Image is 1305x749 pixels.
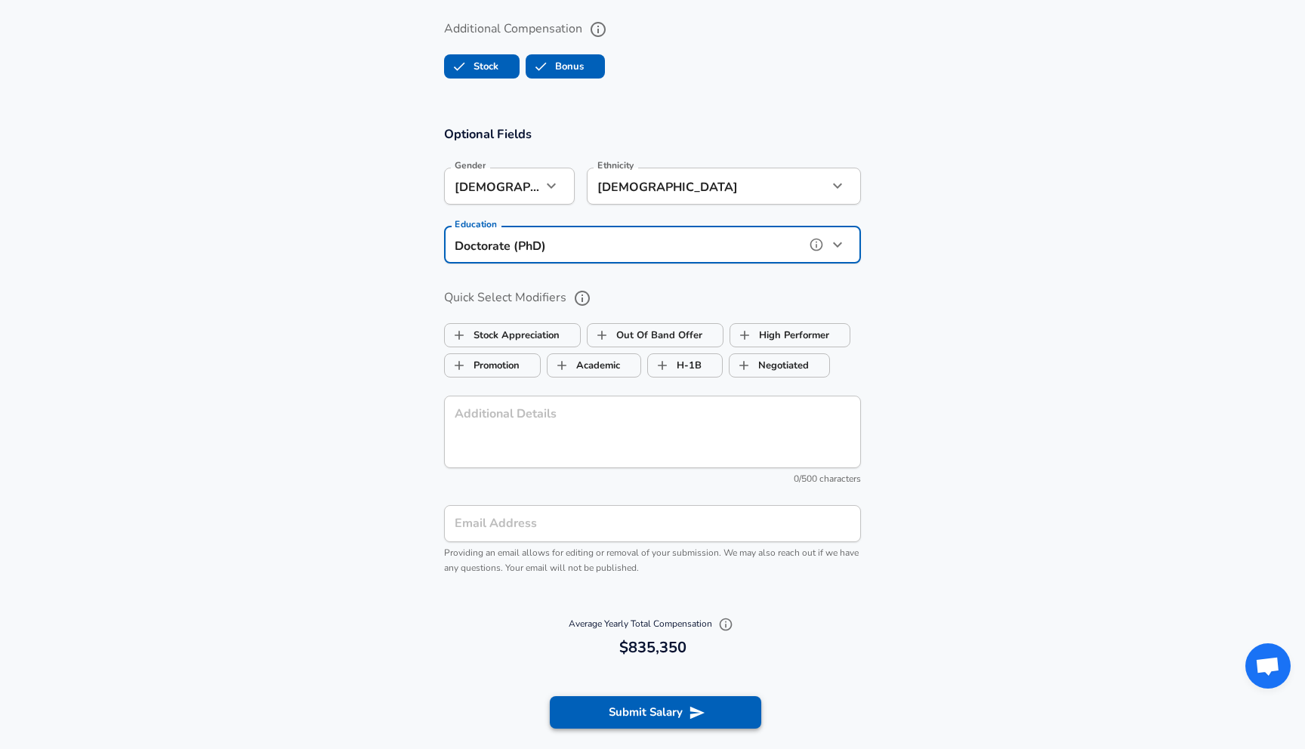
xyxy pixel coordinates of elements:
[445,52,474,81] span: Stock
[585,17,611,42] button: help
[445,351,474,380] span: Promotion
[569,285,595,311] button: help
[444,323,581,347] button: Stock AppreciationStock Appreciation
[444,285,861,311] label: Quick Select Modifiers
[444,227,805,264] div: Doctorate (PhD)
[587,323,723,347] button: Out Of Band OfferOut Of Band Offer
[648,351,702,380] label: H-1B
[455,161,486,170] label: Gender
[648,351,677,380] span: H-1B
[547,353,641,378] button: AcademicAcademic
[729,353,830,378] button: NegotiatedNegotiated
[444,54,520,79] button: StockStock
[548,351,620,380] label: Academic
[445,321,474,350] span: Stock Appreciation
[730,321,829,350] label: High Performer
[444,472,861,487] div: 0/500 characters
[569,618,737,630] span: Average Yearly Total Compensation
[730,351,758,380] span: Negotiated
[714,613,737,636] button: Explain Total Compensation
[444,505,861,542] input: team@levels.fyi
[805,233,828,256] button: help
[550,696,761,728] button: Submit Salary
[444,168,541,205] div: [DEMOGRAPHIC_DATA]
[455,220,497,229] label: Education
[526,52,555,81] span: Bonus
[445,321,560,350] label: Stock Appreciation
[588,321,702,350] label: Out Of Band Offer
[526,54,605,79] button: BonusBonus
[1245,643,1291,689] div: Open chat
[730,321,759,350] span: High Performer
[597,161,634,170] label: Ethnicity
[445,351,520,380] label: Promotion
[450,636,855,660] h6: $835,350
[444,547,859,574] span: Providing an email allows for editing or removal of your submission. We may also reach out if we ...
[587,168,805,205] div: [DEMOGRAPHIC_DATA]
[445,52,498,81] label: Stock
[444,17,861,42] label: Additional Compensation
[647,353,723,378] button: H-1BH-1B
[444,125,861,143] h3: Optional Fields
[548,351,576,380] span: Academic
[444,353,541,378] button: PromotionPromotion
[526,52,584,81] label: Bonus
[730,323,850,347] button: High PerformerHigh Performer
[588,321,616,350] span: Out Of Band Offer
[730,351,809,380] label: Negotiated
